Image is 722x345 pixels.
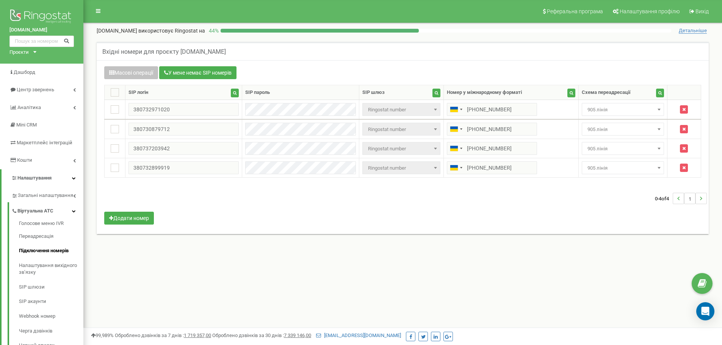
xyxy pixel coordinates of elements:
a: Загальні налаштування [11,187,83,202]
h5: Вхідні номери для проєкту [DOMAIN_NAME] [102,48,226,55]
div: Номер у міжнародному форматі [447,89,522,96]
span: Налаштування профілю [620,8,680,14]
div: Проєкти [9,49,29,56]
button: Додати номер [104,212,154,225]
a: Переадресація [19,229,83,244]
span: Ringostat number [365,163,437,173]
p: 44 % [205,27,221,34]
span: 905 лінія [584,105,661,115]
span: використовує Ringostat на [138,28,205,34]
a: Налаштування [2,169,83,187]
a: Підключення номерів [19,244,83,258]
span: Ringostat number [362,161,440,174]
span: Ringostat number [362,142,440,155]
p: [DOMAIN_NAME] [97,27,205,34]
a: SIP шлюзи [19,280,83,295]
span: 905 лінія [582,142,664,155]
span: Mini CRM [16,122,37,128]
span: Центр звернень [17,87,54,92]
span: Реферальна програма [547,8,603,14]
span: Кошти [17,157,32,163]
span: 905 лінія [582,161,664,174]
input: 050 123 4567 [447,123,537,136]
a: Голосове меню IVR [19,220,83,229]
span: 905 лінія [582,103,664,116]
span: Аналiтика [17,105,41,110]
span: Оброблено дзвінків за 30 днів : [212,333,311,338]
div: Open Intercom Messenger [696,302,714,320]
input: Пошук за номером [9,36,74,47]
span: Вихід [695,8,709,14]
u: 7 339 146,00 [284,333,311,338]
span: Налаштування [17,175,52,181]
span: 0-4 4 [655,193,673,204]
div: Telephone country code [447,142,465,155]
input: 050 123 4567 [447,142,537,155]
span: Віртуальна АТС [17,208,53,215]
a: SIP акаунти [19,294,83,309]
a: Налаштування вихідного зв’язку [19,258,83,280]
span: 99,989% [91,333,114,338]
button: Масові операції [104,66,158,79]
span: Загальні налаштування [18,192,73,199]
a: [DOMAIN_NAME] [9,27,74,34]
span: Оброблено дзвінків за 7 днів : [115,333,211,338]
div: Telephone country code [447,103,465,116]
li: 1 [684,193,695,204]
input: 050 123 4567 [447,161,537,174]
span: Ringostat number [365,105,437,115]
span: 905 лінія [584,124,661,135]
button: У мене немає SIP номерів [159,66,236,79]
span: 905 лінія [584,144,661,154]
span: Маркетплейс інтеграцій [17,140,72,145]
a: Webhook номер [19,309,83,324]
th: SIP пароль [242,85,359,100]
a: Віртуальна АТС [11,202,83,218]
a: [EMAIL_ADDRESS][DOMAIN_NAME] [316,333,401,338]
u: 1 719 357,00 [184,333,211,338]
span: Ringostat number [362,123,440,136]
span: 905 лінія [582,123,664,136]
div: SIP шлюз [362,89,385,96]
nav: ... [655,185,707,212]
a: Черга дзвінків [19,324,83,339]
span: Ringostat number [362,103,440,116]
img: Ringostat logo [9,8,74,27]
span: Дашборд [14,69,35,75]
div: Схема переадресації [582,89,631,96]
span: 905 лінія [584,163,661,173]
span: of [661,195,666,202]
div: SIP логін [128,89,148,96]
div: Telephone country code [447,123,465,135]
span: Ringostat number [365,124,437,135]
span: Детальніше [679,28,707,34]
span: Ringostat number [365,144,437,154]
div: Telephone country code [447,162,465,174]
input: 050 123 4567 [447,103,537,116]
